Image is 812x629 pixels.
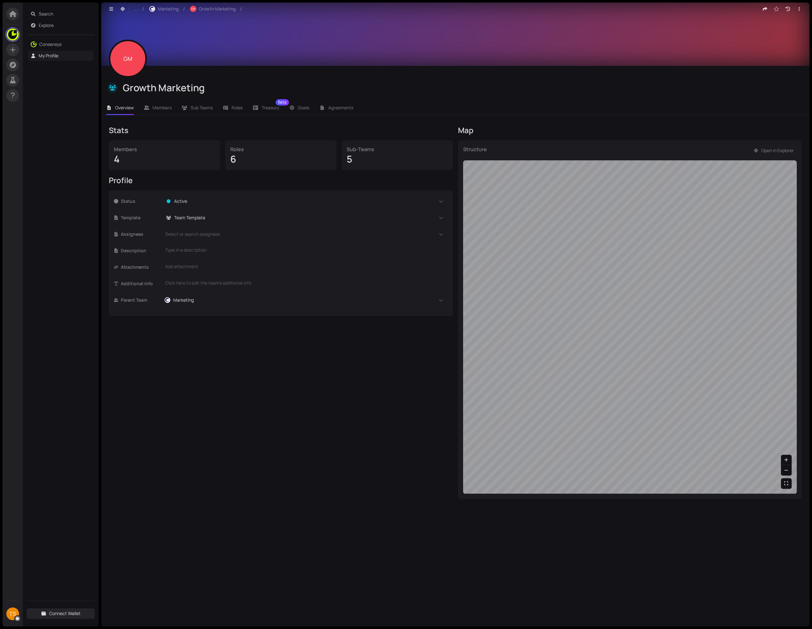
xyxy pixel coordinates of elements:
[750,145,797,156] button: Open in Explorer
[153,105,172,111] span: Members
[165,279,444,286] div: Click here to edit the team's additional info
[199,5,236,12] span: Growth Marketing
[163,231,220,238] span: Select or search assignees
[121,214,161,221] span: Template
[328,105,353,111] span: Agreements
[27,608,95,619] button: Connect Wallet
[109,175,453,185] div: Profile
[761,147,794,154] span: Open in Explorer
[158,5,179,12] span: Marketing
[298,105,309,111] span: Goals
[174,214,205,221] span: Team Template
[191,8,195,10] span: GM
[121,264,161,271] span: Attachments
[9,607,16,620] span: TS
[230,145,331,153] div: Roles
[121,247,161,254] span: Description
[49,610,81,617] span: Connect Wallet
[39,41,62,47] a: Consensys
[114,153,215,165] div: 4
[121,280,161,287] span: Additional Info
[174,198,187,205] span: Active
[262,106,279,110] span: Treasury
[39,22,54,28] a: Explore
[149,6,155,12] img: UYMXKyXjnF.jpeg
[39,53,58,59] a: My Profile
[39,9,91,19] span: Search
[123,82,801,94] div: Growth Marketing
[146,4,182,14] button: Marketing
[121,297,161,304] span: Parent Team
[121,198,161,205] span: Status
[276,99,289,106] sup: Beta
[347,153,448,165] div: 5
[347,145,448,153] div: Sub-Teams
[165,247,444,254] div: Type in a description
[173,297,194,304] span: Marketing
[230,153,331,165] div: 6
[109,125,453,135] div: Stats
[7,29,19,41] img: UpR549OQDm.jpeg
[131,4,141,14] button: ...
[115,105,134,111] span: Overview
[161,261,448,272] div: Add attachment
[191,105,213,111] span: Sub Teams
[165,297,170,303] img: UYMXKyXjnF.jpeg
[463,145,487,160] div: Structure
[458,125,802,135] div: Map
[123,40,132,78] span: GM
[114,145,215,153] div: Members
[232,105,243,111] span: Roles
[187,4,239,14] button: GMGrowth Marketing
[134,5,138,12] span: ...
[121,231,161,238] span: Assignees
